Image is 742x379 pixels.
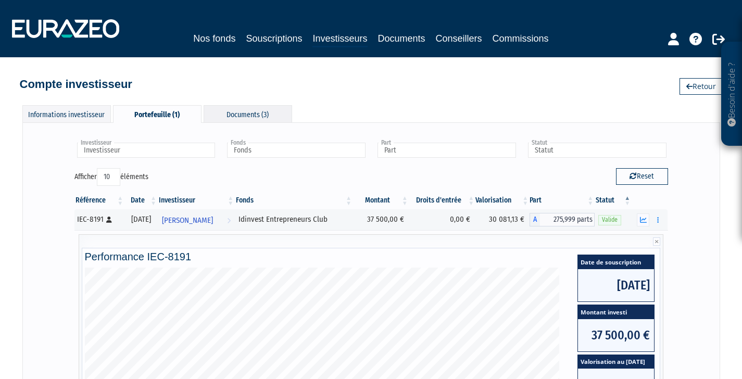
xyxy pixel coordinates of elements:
i: [Français] Personne physique [106,217,112,223]
a: Investisseurs [312,31,367,47]
span: Valorisation au [DATE] [578,355,654,369]
select: Afficheréléments [97,168,120,186]
th: Part: activer pour trier la colonne par ordre croissant [530,192,595,209]
th: Valorisation: activer pour trier la colonne par ordre croissant [475,192,530,209]
i: Voir l'investisseur [227,211,231,230]
div: Informations investisseur [22,105,111,122]
button: Reset [616,168,668,185]
a: Commissions [493,31,549,46]
th: Droits d'entrée: activer pour trier la colonne par ordre croissant [409,192,475,209]
td: 37 500,00 € [353,209,409,230]
a: Documents [378,31,425,46]
a: Retour [680,78,723,95]
img: 1732889491-logotype_eurazeo_blanc_rvb.png [12,19,119,38]
th: Statut : activer pour trier la colonne par ordre d&eacute;croissant [595,192,632,209]
div: IEC-8191 [77,214,121,225]
th: Fonds: activer pour trier la colonne par ordre croissant [235,192,353,209]
span: Montant investi [578,305,654,319]
div: A - Idinvest Entrepreneurs Club [530,213,595,226]
div: Documents (3) [204,105,292,122]
span: A [530,213,540,226]
h4: Compte investisseur [20,78,132,91]
h4: Performance IEC-8191 [85,251,658,262]
span: 275,999 parts [540,213,595,226]
td: 30 081,13 € [475,209,530,230]
a: [PERSON_NAME] [158,209,235,230]
th: Montant: activer pour trier la colonne par ordre croissant [353,192,409,209]
span: Valide [598,215,621,225]
label: Afficher éléments [74,168,148,186]
span: 37 500,00 € [578,319,654,351]
p: Besoin d'aide ? [726,47,738,141]
th: Référence : activer pour trier la colonne par ordre croissant [74,192,125,209]
td: 0,00 € [409,209,475,230]
div: [DATE] [128,214,154,225]
div: Portefeuille (1) [113,105,202,123]
th: Investisseur: activer pour trier la colonne par ordre croissant [158,192,235,209]
a: Conseillers [436,31,482,46]
span: [PERSON_NAME] [162,211,213,230]
div: Idinvest Entrepreneurs Club [238,214,349,225]
a: Souscriptions [246,31,302,46]
span: [DATE] [578,269,654,301]
th: Date: activer pour trier la colonne par ordre croissant [124,192,158,209]
span: Date de souscription [578,255,654,269]
a: Nos fonds [193,31,235,46]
